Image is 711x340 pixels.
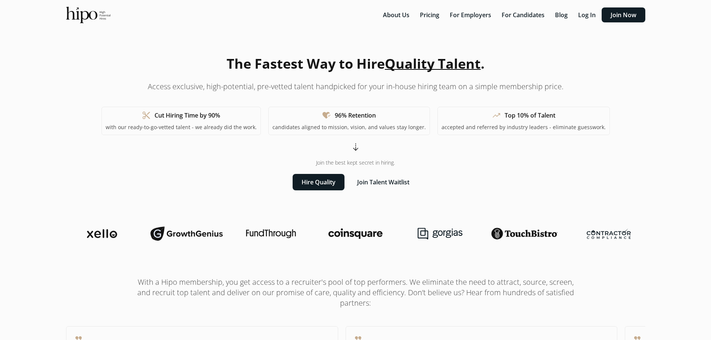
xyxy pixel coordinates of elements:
[551,7,572,22] button: Blog
[155,111,220,120] h1: Cut Hiring Time by 90%
[442,124,606,131] p: accepted and referred by industry leaders - eliminate guesswork.
[378,7,414,22] button: About Us
[497,7,549,22] button: For Candidates
[316,159,395,166] span: Join the best kept secret in hiring.
[497,11,551,19] a: For Candidates
[148,81,564,92] p: Access exclusive, high-potential, pre-vetted talent handpicked for your in-house hiring team on a...
[602,11,645,19] a: Join Now
[574,7,600,22] button: Log In
[378,11,415,19] a: About Us
[385,54,481,73] span: Quality Talent
[492,111,501,120] span: trending_up
[602,7,645,22] button: Join Now
[335,111,376,120] h1: 96% Retention
[551,11,574,19] a: Blog
[445,7,496,22] button: For Employers
[87,229,117,238] img: xello-logo
[293,174,344,190] button: Hire Quality
[418,228,462,240] img: gorgias-logo
[322,111,331,120] span: heart_check
[227,54,484,74] h1: The Fastest Way to Hire .
[415,11,445,19] a: Pricing
[348,174,418,190] button: Join Talent Waitlist
[491,228,558,240] img: touchbistro-logo
[246,229,296,238] img: fundthrough-logo
[415,7,444,22] button: Pricing
[66,7,110,23] img: official-logo
[445,11,497,19] a: For Employers
[132,277,580,308] h1: With a Hipo membership, you get access to a recruiter's pool of top performers. We eliminate the ...
[328,228,382,239] img: coinsquare-logo
[587,228,631,239] img: contractor-compliance-logo
[574,11,602,19] a: Log In
[142,111,151,120] span: content_cut
[150,226,223,241] img: growthgenius-logo
[351,143,360,152] span: arrow_cool_down
[106,124,257,131] p: with our ready-to-go-vetted talent - we already did the work.
[505,111,555,120] h1: Top 10% of Talent
[272,124,426,131] p: candidates aligned to mission, vision, and values stay longer.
